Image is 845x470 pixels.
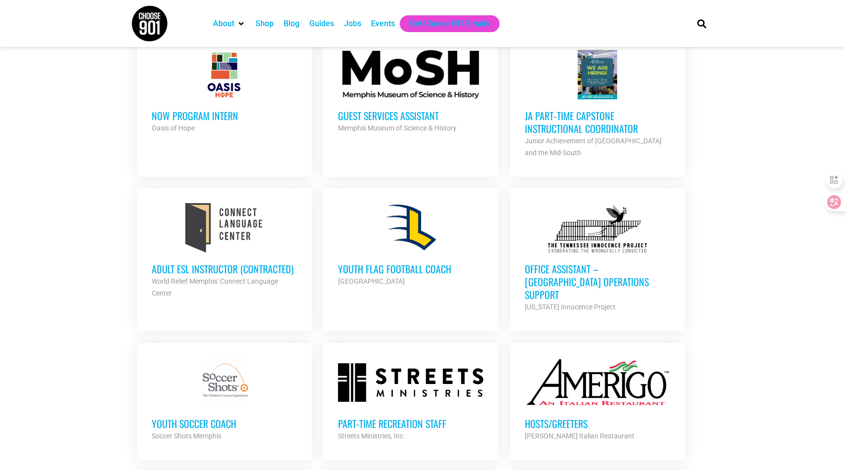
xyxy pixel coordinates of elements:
[309,18,334,30] a: Guides
[525,303,616,311] strong: [US_STATE] Innocence Project
[410,18,490,30] a: Get Choose901 Emails
[323,188,498,302] a: Youth Flag Football Coach [GEOGRAPHIC_DATA]
[152,432,221,440] strong: Soccer Shots Memphis
[510,35,685,173] a: JA Part‐time Capstone Instructional Coordinator Junior Achievement of [GEOGRAPHIC_DATA] and the M...
[152,277,278,297] strong: World Relief Memphis' Connect Language Center
[371,18,395,30] a: Events
[525,432,634,440] strong: [PERSON_NAME] Italian Restaurant
[284,18,299,30] a: Blog
[510,188,685,328] a: Office Assistant – [GEOGRAPHIC_DATA] Operations Support [US_STATE] Innocence Project
[208,15,251,32] div: About
[323,343,498,457] a: Part-time Recreation Staff Streets Ministries, Inc.
[510,343,685,457] a: Hosts/Greeters [PERSON_NAME] Italian Restaurant
[338,262,483,275] h3: Youth Flag Football Coach
[137,35,312,149] a: NOW Program Intern Oasis of Hope
[152,109,297,122] h3: NOW Program Intern
[338,417,483,430] h3: Part-time Recreation Staff
[338,277,405,285] strong: [GEOGRAPHIC_DATA]
[338,124,457,132] strong: Memphis Museum of Science & History
[208,15,680,32] nav: Main nav
[152,417,297,430] h3: Youth Soccer Coach
[137,343,312,457] a: Youth Soccer Coach Soccer Shots Memphis
[525,417,670,430] h3: Hosts/Greeters
[137,188,312,314] a: Adult ESL Instructor (Contracted) World Relief Memphis' Connect Language Center
[344,18,361,30] a: Jobs
[152,262,297,275] h3: Adult ESL Instructor (Contracted)
[525,109,670,135] h3: JA Part‐time Capstone Instructional Coordinator
[255,18,274,30] a: Shop
[525,137,662,157] strong: Junior Achievement of [GEOGRAPHIC_DATA] and the Mid-South
[152,124,195,132] strong: Oasis of Hope
[338,432,405,440] strong: Streets Ministries, Inc.
[323,35,498,149] a: Guest Services Assistant Memphis Museum of Science & History
[694,15,710,32] div: Search
[525,262,670,301] h3: Office Assistant – [GEOGRAPHIC_DATA] Operations Support
[213,18,234,30] a: About
[338,109,483,122] h3: Guest Services Assistant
